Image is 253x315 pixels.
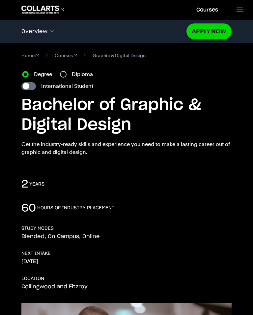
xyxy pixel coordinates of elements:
[21,275,44,282] h3: LOCATION
[21,178,28,191] p: 2
[21,225,54,232] h3: STUDY MODES
[21,6,64,14] div: Go to homepage
[21,283,88,290] p: Collingwood and Fitzroy
[34,70,56,78] label: Degree
[29,181,44,188] h3: years
[21,95,231,135] h1: Bachelor of Graphic & Digital Design
[21,140,231,156] p: Get the industry-ready skills and experience you need to make a lasting career out of graphic and...
[21,24,186,38] button: Overview
[21,28,47,34] span: Overview
[21,250,51,257] h3: NEXT INTAKE
[21,258,38,265] p: [DATE]
[186,23,232,39] a: Apply Now
[93,52,146,59] span: Graphic & Digital Design
[37,205,114,211] h3: hours of industry placement
[21,201,36,215] p: 60
[41,82,93,90] label: International Student
[21,52,39,59] a: Home
[72,70,97,78] label: Diploma
[21,233,100,240] p: Blended, On Campus, Online
[55,52,77,59] a: Courses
